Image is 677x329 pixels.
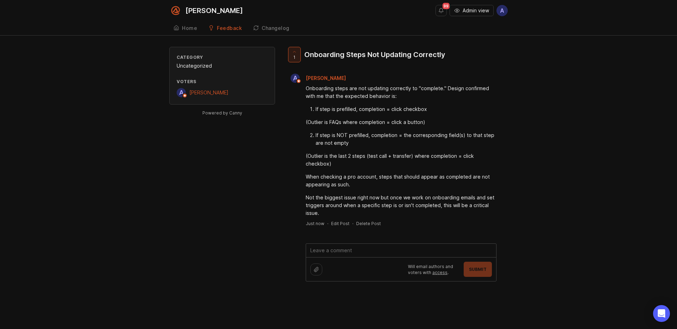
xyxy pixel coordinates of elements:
[288,47,301,62] button: 1
[182,93,188,98] img: member badge
[177,88,228,97] a: A[PERSON_NAME]
[306,118,496,126] div: (Outlier is FAQs where completion = click a button)
[306,194,496,217] div: Not the biggest issue right now but once we work on onboarding emails and set triggers around whe...
[177,88,186,97] div: A
[306,221,324,226] a: Just now
[204,21,246,36] a: Feedback
[432,270,447,275] a: access
[293,54,295,60] span: 1
[408,263,459,275] p: Will email authors and voters with .
[169,4,182,17] img: Smith.ai logo
[201,109,243,117] a: Powered by Canny
[217,26,242,31] div: Feedback
[352,221,353,226] div: ·
[189,89,228,95] span: [PERSON_NAME]
[306,85,496,100] div: Onboarding steps are not updating correctly to "complete." Design confirmed with me that the expe...
[316,131,496,147] li: If step is NOT prefilled, completion = the corresponding field(s) to that step are not empty
[327,221,328,226] div: ·
[262,26,289,31] div: Changelog
[316,105,496,113] li: If step is prefilled, completion = click checkbox
[249,21,294,36] a: Changelog
[496,5,508,16] button: A
[286,74,352,83] a: A[PERSON_NAME]
[304,50,445,60] div: Onboarding Steps Not Updating Correctly
[306,75,346,81] span: [PERSON_NAME]
[463,7,489,14] span: Admin view
[500,6,504,15] span: A
[356,221,381,226] div: Delete Post
[185,7,243,14] div: [PERSON_NAME]
[450,5,494,16] button: Admin view
[169,21,201,36] a: Home
[306,173,496,188] div: When checking a pro account, steps that should appear as completed are not appearing as such.
[291,74,300,83] div: A
[435,5,447,16] button: Notifications
[653,305,670,322] div: Open Intercom Messenger
[177,79,268,85] div: Voters
[306,152,496,168] div: (Outlier is the last 2 steps (test call + transfer) where completion = click checkbox)
[177,54,268,60] div: Category
[443,3,450,9] span: 99
[296,79,301,84] img: member badge
[177,62,268,70] div: Uncategorized
[182,26,197,31] div: Home
[331,221,349,226] div: Edit Post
